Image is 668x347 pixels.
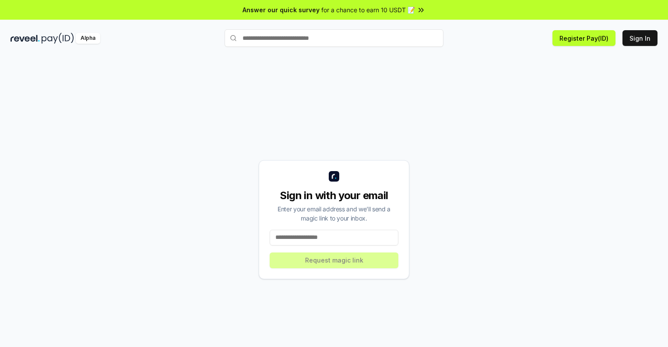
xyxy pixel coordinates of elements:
span: Answer our quick survey [243,5,320,14]
button: Register Pay(ID) [552,30,615,46]
span: for a chance to earn 10 USDT 📝 [321,5,415,14]
button: Sign In [622,30,657,46]
div: Sign in with your email [270,189,398,203]
div: Alpha [76,33,100,44]
div: Enter your email address and we’ll send a magic link to your inbox. [270,204,398,223]
img: reveel_dark [11,33,40,44]
img: pay_id [42,33,74,44]
img: logo_small [329,171,339,182]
